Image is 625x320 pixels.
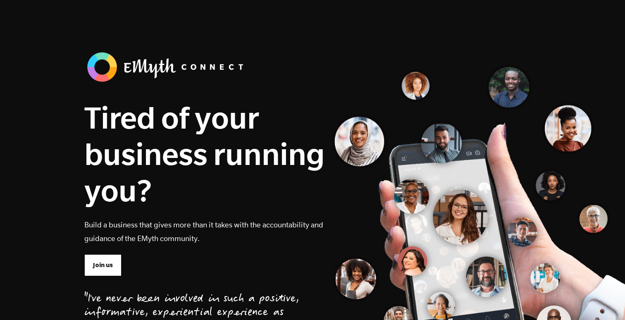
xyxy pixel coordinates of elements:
span: Join us [93,260,113,270]
a: Join us [84,254,122,276]
iframe: Chat Widget [584,280,625,320]
h1: Tired of your business running you? [84,99,325,208]
p: Build a business that gives more than it takes with the accountability and guidance of the EMyth ... [84,218,325,245]
img: banner_logo [84,50,250,84]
